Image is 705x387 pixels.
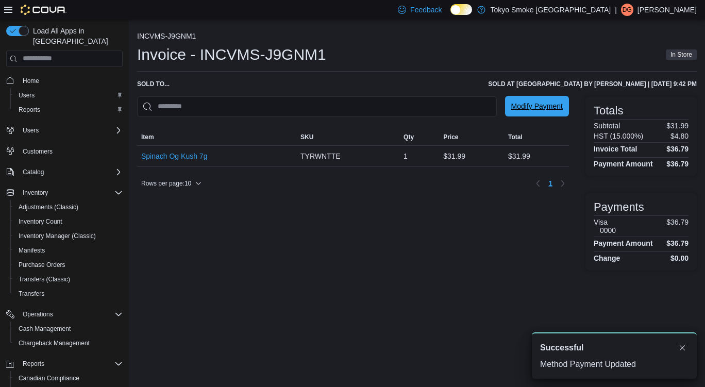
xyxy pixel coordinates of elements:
a: Manifests [14,244,49,257]
h4: Invoice Total [594,145,637,153]
h4: Change [594,254,620,262]
span: TYRWNTTE [300,150,341,162]
span: Chargeback Management [19,339,90,347]
span: In Store [670,50,692,59]
span: Inventory Count [14,215,123,228]
button: Catalog [19,166,48,178]
h4: $36.79 [666,145,689,153]
a: Customers [19,145,57,158]
span: Transfers (Classic) [14,273,123,285]
p: Tokyo Smoke [GEOGRAPHIC_DATA] [491,4,611,16]
button: Cash Management [10,322,127,336]
span: Chargeback Management [14,337,123,349]
span: 1 [548,178,552,189]
span: Price [443,133,458,141]
span: Successful [540,342,583,354]
h6: HST (15.000%) [594,132,643,140]
img: Cova [21,5,66,15]
button: Home [2,73,127,88]
h4: Payment Amount [594,160,653,168]
span: Purchase Orders [14,259,123,271]
span: Rows per page : 10 [141,179,191,188]
nav: Pagination for table: MemoryTable from EuiInMemoryTable [532,175,569,192]
span: Adjustments (Classic) [14,201,123,213]
button: Page 1 of 1 [544,175,557,192]
span: Canadian Compliance [19,374,79,382]
span: Reports [19,106,40,114]
h6: 0000 [600,226,616,234]
span: Home [23,77,39,85]
nav: An example of EuiBreadcrumbs [137,32,697,42]
a: Chargeback Management [14,337,94,349]
p: $31.99 [666,122,689,130]
span: Inventory [19,187,123,199]
a: Adjustments (Classic) [14,201,82,213]
span: Qty [404,133,414,141]
button: Qty [399,129,439,145]
span: Catalog [19,166,123,178]
span: Transfers [14,288,123,300]
button: Reports [19,358,48,370]
h1: Invoice - INCVMS-J9GNM1 [137,44,326,65]
a: Cash Management [14,323,75,335]
span: Catalog [23,168,44,176]
button: Users [10,88,127,103]
a: Reports [14,104,44,116]
div: 1 [399,146,439,166]
button: SKU [296,129,399,145]
p: | [615,4,617,16]
button: Transfers [10,287,127,301]
span: Adjustments (Classic) [19,203,78,211]
button: Catalog [2,165,127,179]
span: Reports [14,104,123,116]
button: Inventory [2,186,127,200]
a: Home [19,75,43,87]
span: Reports [19,358,123,370]
button: Transfers (Classic) [10,272,127,287]
button: Modify Payment [505,96,569,116]
button: Inventory Manager (Classic) [10,229,127,243]
span: Users [14,89,123,102]
span: Modify Payment [511,101,563,111]
button: Price [439,129,504,145]
span: Inventory Manager (Classic) [14,230,123,242]
span: Cash Management [14,323,123,335]
input: Dark Mode [450,4,472,15]
span: Home [19,74,123,87]
button: Total [504,129,569,145]
span: Users [19,124,123,137]
span: Inventory Count [19,217,62,226]
button: Rows per page:10 [137,177,206,190]
button: Manifests [10,243,127,258]
input: This is a search bar. As you type, the results lower in the page will automatically filter. [137,96,497,117]
button: Dismiss toast [676,342,689,354]
div: Damien Geehan-Hearn [621,4,633,16]
button: Previous page [532,177,544,190]
h4: $0.00 [670,254,689,262]
span: Customers [23,147,53,156]
div: $31.99 [504,146,569,166]
a: Inventory Manager (Classic) [14,230,100,242]
p: $4.80 [670,132,689,140]
h4: $36.79 [666,239,689,247]
button: Reports [10,103,127,117]
span: Users [23,126,39,134]
span: Users [19,91,35,99]
button: Inventory [19,187,52,199]
span: Canadian Compliance [14,372,123,384]
span: Reports [23,360,44,368]
h3: Payments [594,201,644,213]
h6: Visa [594,218,616,226]
h6: Sold at [GEOGRAPHIC_DATA] by [PERSON_NAME] | [DATE] 9:42 PM [488,80,697,88]
span: Load All Apps in [GEOGRAPHIC_DATA] [29,26,123,46]
ul: Pagination for table: MemoryTable from EuiInMemoryTable [544,175,557,192]
button: Chargeback Management [10,336,127,350]
button: Operations [19,308,57,321]
span: Manifests [19,246,45,255]
span: Inventory [23,189,48,197]
span: Transfers [19,290,44,298]
span: Inventory Manager (Classic) [19,232,96,240]
button: INCVMS-J9GNM1 [137,32,196,40]
a: Purchase Orders [14,259,70,271]
span: In Store [666,49,697,60]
